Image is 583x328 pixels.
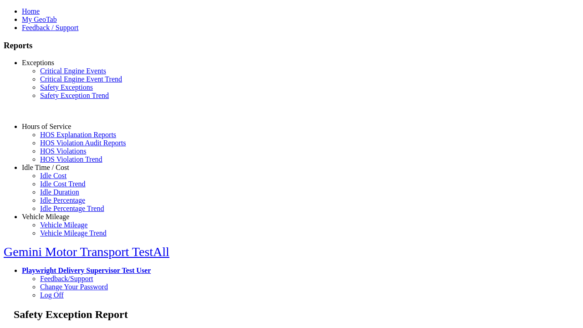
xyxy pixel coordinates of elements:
a: Safety Exceptions [40,83,93,91]
a: Feedback/Support [40,275,93,282]
a: Critical Engine Event Trend [40,75,122,83]
a: Idle Cost [40,172,66,179]
a: Hours of Service [22,123,71,130]
a: Gemini Motor Transport TestAll [4,245,169,259]
a: Idle Percentage [40,196,85,204]
a: HOS Violation Audit Reports [40,139,126,147]
a: Playwright Delivery Supervisor Test User [22,266,151,274]
a: Log Off [40,291,64,299]
a: Vehicle Mileage [22,213,69,220]
a: Exceptions [22,59,54,67]
a: Vehicle Mileage Trend [40,229,107,237]
a: Idle Duration [40,188,79,196]
h3: Reports [4,41,579,51]
h2: Safety Exception Report [14,308,579,321]
a: Safety Exception Trend [40,92,109,99]
a: Critical Engine Events [40,67,106,75]
a: Vehicle Mileage [40,221,87,229]
a: Idle Percentage Trend [40,205,104,212]
a: Feedback / Support [22,24,78,31]
a: Home [22,7,40,15]
a: Change Your Password [40,283,108,291]
a: HOS Explanation Reports [40,131,116,138]
a: My GeoTab [22,15,57,23]
a: HOS Violations [40,147,86,155]
a: Idle Time / Cost [22,164,69,171]
a: Idle Cost Trend [40,180,86,188]
a: HOS Violation Trend [40,155,102,163]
